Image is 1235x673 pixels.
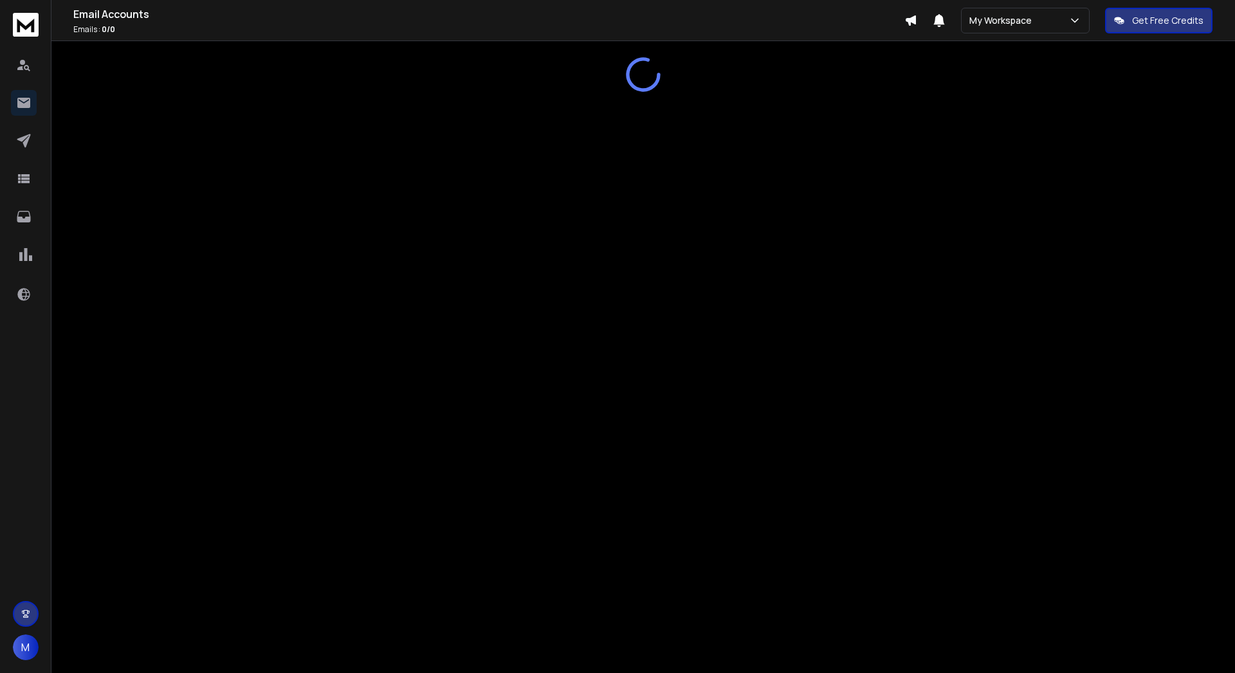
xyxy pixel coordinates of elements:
[13,13,39,37] img: logo
[1105,8,1212,33] button: Get Free Credits
[13,634,39,660] button: M
[1132,14,1203,27] p: Get Free Credits
[969,14,1037,27] p: My Workspace
[102,24,115,35] span: 0 / 0
[73,24,904,35] p: Emails :
[73,6,904,22] h1: Email Accounts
